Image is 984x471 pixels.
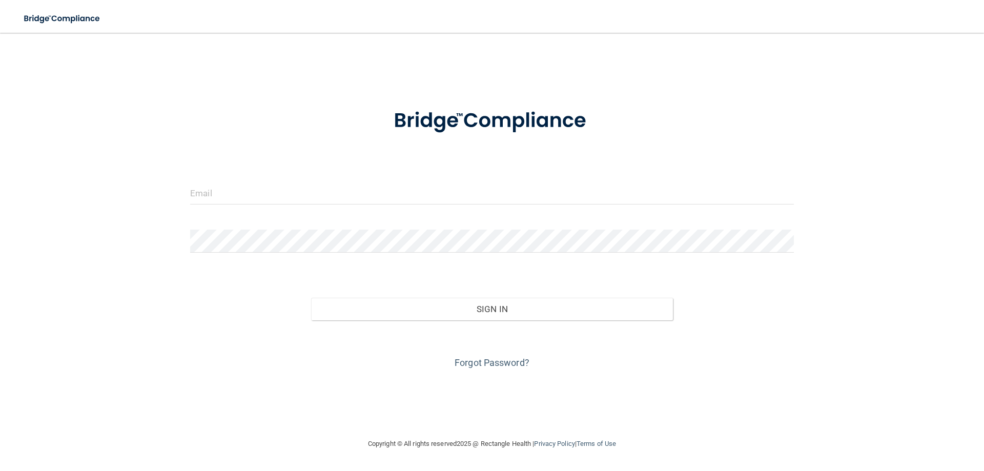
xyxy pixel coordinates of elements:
[190,181,794,204] input: Email
[455,357,529,368] a: Forgot Password?
[534,440,575,447] a: Privacy Policy
[373,94,611,148] img: bridge_compliance_login_screen.278c3ca4.svg
[305,427,679,460] div: Copyright © All rights reserved 2025 @ Rectangle Health | |
[311,298,673,320] button: Sign In
[577,440,616,447] a: Terms of Use
[15,8,110,29] img: bridge_compliance_login_screen.278c3ca4.svg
